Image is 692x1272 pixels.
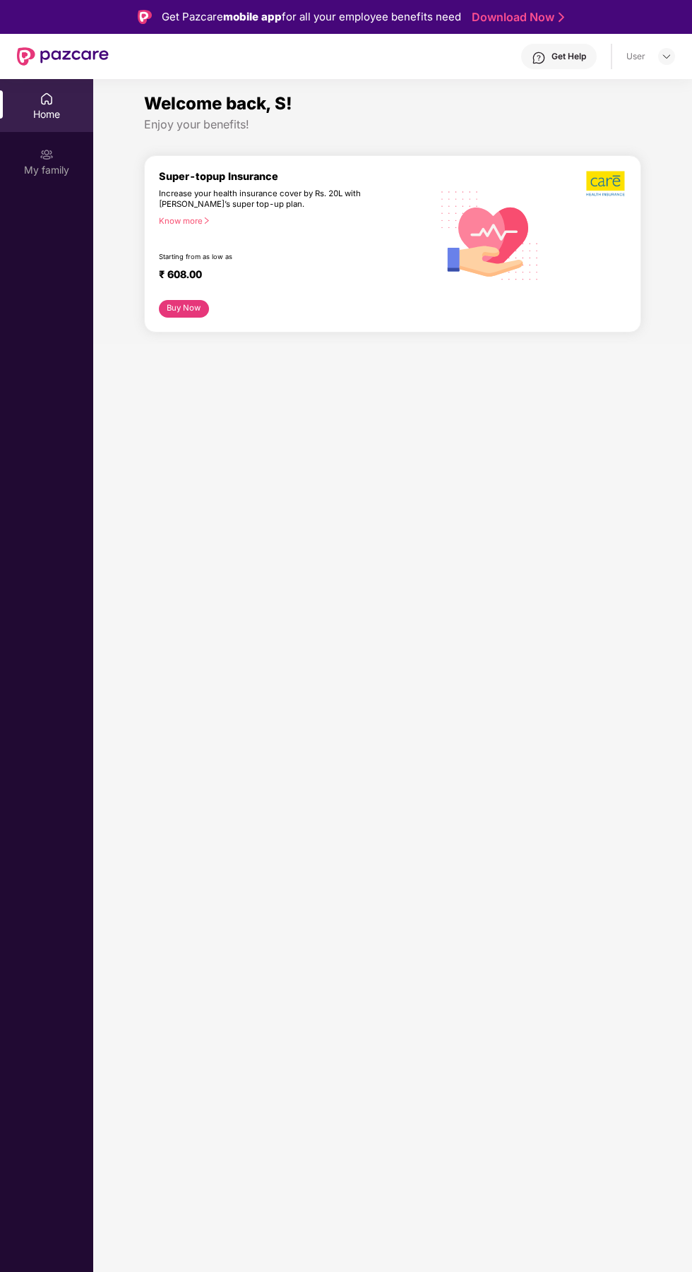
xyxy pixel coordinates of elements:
img: svg+xml;base64,PHN2ZyBpZD0iSGVscC0zMngzMiIgeG1sbnM9Imh0dHA6Ly93d3cudzMub3JnLzIwMDAvc3ZnIiB3aWR0aD... [532,51,546,65]
div: Starting from as low as [159,253,371,263]
img: b5dec4f62d2307b9de63beb79f102df3.png [586,170,626,197]
span: right [203,217,210,224]
div: Increase your health insurance cover by Rs. 20L with [PERSON_NAME]’s super top-up plan. [159,188,371,210]
strong: mobile app [223,10,282,23]
div: Get Pazcare for all your employee benefits need [162,8,461,25]
img: Stroke [559,10,564,25]
div: Get Help [551,51,586,62]
div: Know more [159,216,423,226]
img: svg+xml;base64,PHN2ZyB3aWR0aD0iMjAiIGhlaWdodD0iMjAiIHZpZXdCb3g9IjAgMCAyMCAyMCIgZmlsbD0ibm9uZSIgeG... [40,148,54,162]
div: ₹ 608.00 [159,268,417,285]
div: Enjoy your benefits! [144,117,641,132]
button: Buy Now [159,300,209,318]
img: svg+xml;base64,PHN2ZyBpZD0iSG9tZSIgeG1sbnM9Imh0dHA6Ly93d3cudzMub3JnLzIwMDAvc3ZnIiB3aWR0aD0iMjAiIG... [40,92,54,106]
a: Download Now [472,10,560,25]
img: svg+xml;base64,PHN2ZyB4bWxucz0iaHR0cDovL3d3dy53My5vcmcvMjAwMC9zdmciIHhtbG5zOnhsaW5rPSJodHRwOi8vd3... [431,175,549,294]
img: Logo [138,10,152,24]
div: Super-topup Insurance [159,170,431,182]
img: svg+xml;base64,PHN2ZyBpZD0iRHJvcGRvd24tMzJ4MzIiIHhtbG5zPSJodHRwOi8vd3d3LnczLm9yZy8yMDAwL3N2ZyIgd2... [661,51,672,62]
span: Welcome back, S! [144,93,292,114]
div: User [626,51,645,62]
img: New Pazcare Logo [17,47,109,66]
